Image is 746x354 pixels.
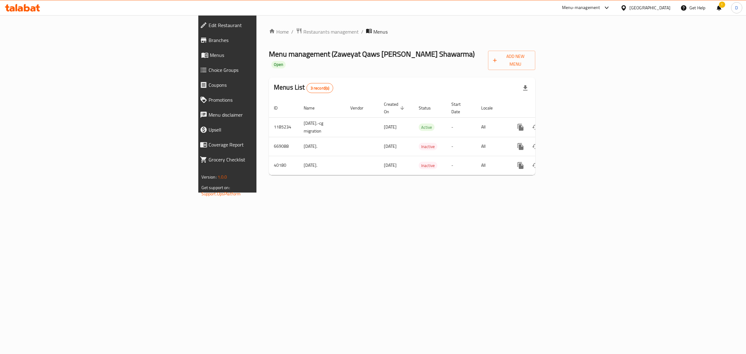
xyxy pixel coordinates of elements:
[446,156,476,175] td: -
[195,122,323,137] a: Upsell
[307,85,333,91] span: 3 record(s)
[384,161,397,169] span: [DATE]
[209,66,318,74] span: Choice Groups
[562,4,600,12] div: Menu-management
[528,139,543,154] button: Change Status
[629,4,670,11] div: [GEOGRAPHIC_DATA]
[209,21,318,29] span: Edit Restaurant
[493,53,531,68] span: Add New Menu
[419,104,439,112] span: Status
[304,104,323,112] span: Name
[476,156,508,175] td: All
[269,99,578,175] table: enhanced table
[195,63,323,77] a: Choice Groups
[384,142,397,150] span: [DATE]
[201,190,241,198] a: Support.OpsPlatform
[476,137,508,156] td: All
[513,120,528,135] button: more
[528,120,543,135] button: Change Status
[419,123,435,131] div: Active
[269,28,535,36] nav: breadcrumb
[201,184,230,192] span: Get support on:
[210,51,318,59] span: Menus
[274,83,333,93] h2: Menus List
[419,162,437,169] span: Inactive
[528,158,543,173] button: Change Status
[384,100,406,115] span: Created On
[513,139,528,154] button: more
[476,117,508,137] td: All
[195,92,323,107] a: Promotions
[451,100,469,115] span: Start Date
[195,107,323,122] a: Menu disclaimer
[488,51,536,70] button: Add New Menu
[209,126,318,133] span: Upsell
[195,48,323,63] a: Menus
[209,81,318,89] span: Coupons
[195,18,323,33] a: Edit Restaurant
[419,143,437,150] span: Inactive
[350,104,371,112] span: Vendor
[195,137,323,152] a: Coverage Report
[513,158,528,173] button: more
[446,117,476,137] td: -
[209,141,318,148] span: Coverage Report
[195,152,323,167] a: Grocery Checklist
[296,28,359,36] a: Restaurants management
[373,28,388,35] span: Menus
[201,173,217,181] span: Version:
[195,77,323,92] a: Coupons
[481,104,501,112] span: Locale
[735,4,738,11] span: D
[209,156,318,163] span: Grocery Checklist
[303,28,359,35] span: Restaurants management
[306,83,334,93] div: Total records count
[269,47,475,61] span: Menu management ( Zaweyat Qaws [PERSON_NAME] Shawarma )
[209,96,318,104] span: Promotions
[209,36,318,44] span: Branches
[218,173,227,181] span: 1.0.0
[518,81,533,95] div: Export file
[446,137,476,156] td: -
[209,111,318,119] span: Menu disclaimer
[384,123,397,131] span: [DATE]
[419,124,435,131] span: Active
[195,33,323,48] a: Branches
[508,99,578,118] th: Actions
[274,104,286,112] span: ID
[361,28,363,35] li: /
